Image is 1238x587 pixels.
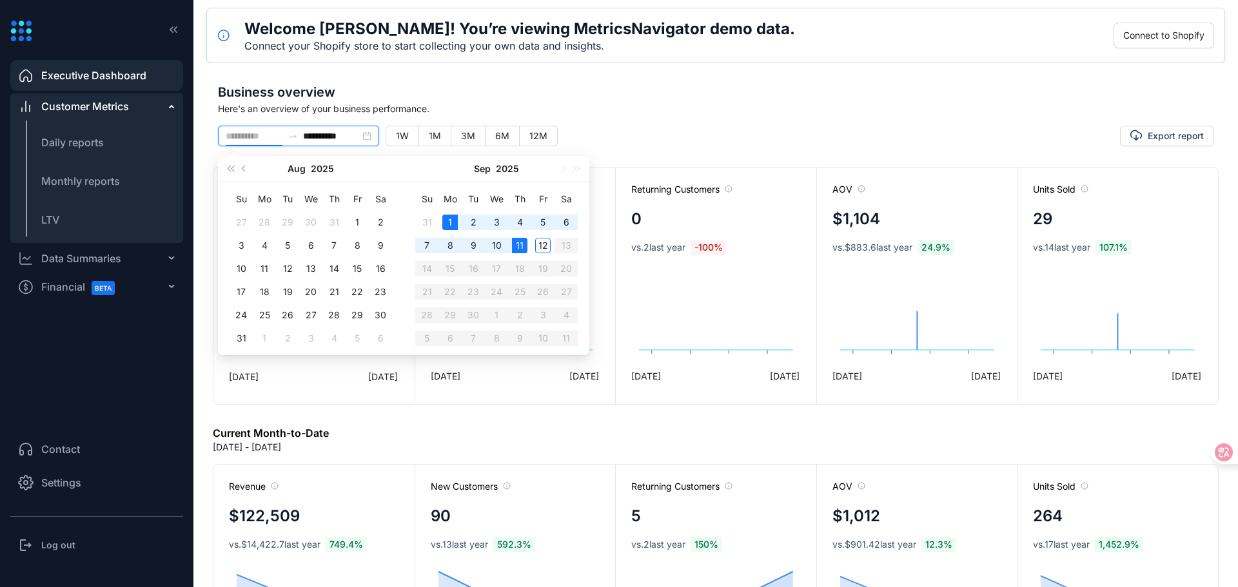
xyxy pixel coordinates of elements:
[918,240,954,255] span: 24.9 %
[1114,23,1214,48] button: Connect to Shopify
[349,215,365,230] div: 1
[396,130,409,141] span: 1W
[253,303,276,327] td: 2025-08-25
[229,505,300,528] h4: $122,509
[132,76,142,86] img: tab_keywords_by_traffic_grey.svg
[369,257,392,280] td: 2025-08-16
[832,369,862,383] span: [DATE]
[461,130,475,141] span: 3M
[41,475,81,490] span: Settings
[230,188,253,211] th: Su
[1033,505,1063,528] h4: 264
[322,303,346,327] td: 2025-08-28
[326,307,342,323] div: 28
[438,211,462,234] td: 2025-09-01
[276,327,299,350] td: 2025-09-02
[322,327,346,350] td: 2025-09-04
[431,538,488,551] span: vs. 13 last year
[280,284,295,300] div: 19
[493,537,535,552] span: 592.3 %
[257,284,272,300] div: 18
[322,188,346,211] th: Th
[303,215,319,230] div: 30
[373,238,388,253] div: 9
[508,234,531,257] td: 2025-09-11
[462,188,485,211] th: Tu
[146,77,212,86] div: 关键词（按流量）
[41,68,146,83] span: Executive Dashboard
[303,331,319,346] div: 3
[257,215,272,230] div: 28
[299,188,322,211] th: We
[41,539,75,552] h3: Log out
[369,303,392,327] td: 2025-08-30
[213,425,329,441] h6: Current Month-to-Date
[244,19,795,39] h5: Welcome [PERSON_NAME]! You’re viewing MetricsNavigator demo data.
[213,441,281,454] p: [DATE] - [DATE]
[230,211,253,234] td: 2025-07-27
[253,234,276,257] td: 2025-08-04
[346,280,369,303] td: 2025-08-22
[495,130,509,141] span: 6M
[276,303,299,327] td: 2025-08-26
[276,280,299,303] td: 2025-08-19
[438,234,462,257] td: 2025-09-08
[1120,126,1213,146] button: Export report
[346,303,369,327] td: 2025-08-29
[496,156,519,182] button: 2025
[369,327,392,350] td: 2025-09-06
[326,215,342,230] div: 31
[512,215,527,230] div: 4
[429,130,441,141] span: 1M
[322,280,346,303] td: 2025-08-21
[529,130,547,141] span: 12M
[485,188,508,211] th: We
[257,307,272,323] div: 25
[373,284,388,300] div: 23
[233,284,249,300] div: 17
[832,505,880,528] h4: $1,012
[466,238,481,253] div: 9
[1095,537,1143,552] span: 1,452.9 %
[1123,28,1204,43] span: Connect to Shopify
[489,238,504,253] div: 10
[431,480,511,493] span: New Customers
[508,188,531,211] th: Th
[1033,369,1063,383] span: [DATE]
[253,211,276,234] td: 2025-07-28
[1033,538,1090,551] span: vs. 17 last year
[346,257,369,280] td: 2025-08-15
[832,241,912,254] span: vs. $883.6 last year
[489,215,504,230] div: 3
[276,234,299,257] td: 2025-08-05
[311,156,334,182] button: 2025
[229,370,259,383] span: [DATE]
[971,369,1001,383] span: [DATE]
[257,238,272,253] div: 4
[326,537,367,552] span: 749.4 %
[442,215,458,230] div: 1
[230,280,253,303] td: 2025-08-17
[462,234,485,257] td: 2025-09-09
[631,505,641,528] h4: 5
[326,331,342,346] div: 4
[326,238,342,253] div: 7
[431,505,451,528] h4: 90
[349,331,365,346] div: 5
[442,238,458,253] div: 8
[921,537,956,552] span: 12.3 %
[1033,480,1088,493] span: Units Sold
[288,131,298,141] span: to
[415,188,438,211] th: Su
[368,370,398,383] span: [DATE]
[531,188,555,211] th: Fr
[303,238,319,253] div: 6
[631,183,732,196] span: Returning Customers
[253,257,276,280] td: 2025-08-11
[415,234,438,257] td: 2025-09-07
[832,207,880,231] h4: $1,104
[419,215,435,230] div: 31
[415,211,438,234] td: 2025-08-31
[218,102,1213,115] span: Here's an overview of your business performance.
[832,183,865,196] span: AOV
